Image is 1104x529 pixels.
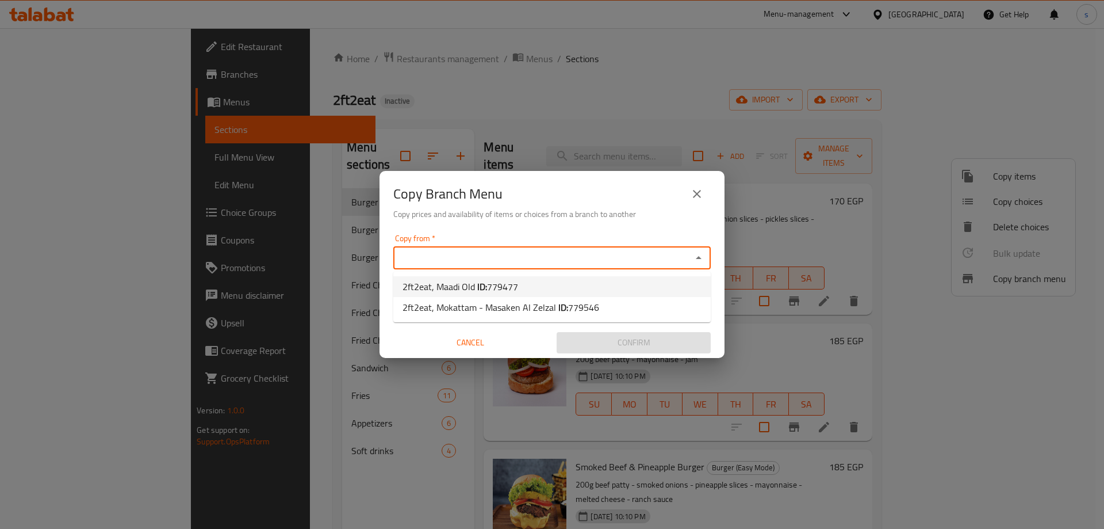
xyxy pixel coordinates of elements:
span: 2ft2eat, Maadi Old [402,280,518,294]
h6: Copy prices and availability of items or choices from a branch to another [393,208,711,220]
button: Cancel [393,332,547,353]
span: 779546 [568,299,599,316]
button: close [683,180,711,208]
span: Cancel [398,336,543,350]
b: ID: [558,299,568,316]
span: 2ft2eat, Mokattam - Masaken Al Zelzal [402,300,599,314]
b: ID: [477,278,487,295]
span: 779477 [487,278,518,295]
h2: Copy Branch Menu [393,185,503,203]
button: Close [691,250,707,266]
